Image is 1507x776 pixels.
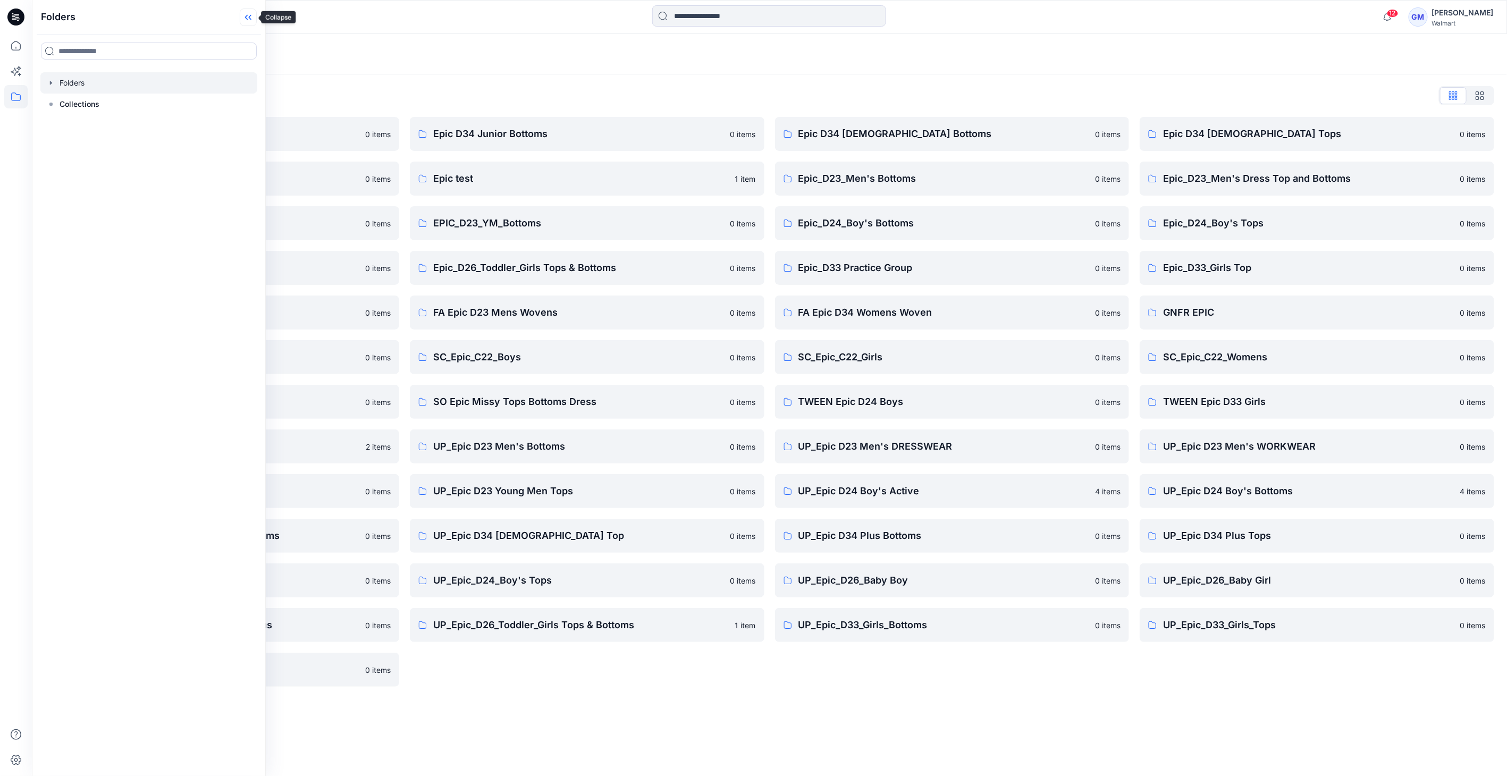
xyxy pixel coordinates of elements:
[1140,563,1494,597] a: UP_Epic_D26_Baby Girl0 items
[1140,429,1494,463] a: UP_Epic D23 Men's WORKWEAR0 items
[775,474,1130,508] a: UP_Epic D24 Boy's Active4 items
[775,296,1130,330] a: FA Epic D34 Womens Woven0 items
[1095,173,1121,184] p: 0 items
[798,394,1089,409] p: TWEEN Epic D24 Boys
[730,307,756,318] p: 0 items
[1140,385,1494,419] a: TWEEN Epic D33 Girls0 items
[1163,484,1454,499] p: UP_Epic D24 Boy's Bottoms
[410,162,764,196] a: Epic test1 item
[410,117,764,151] a: Epic D34 Junior Bottoms0 items
[1460,620,1486,631] p: 0 items
[1140,608,1494,642] a: UP_Epic_D33_Girls_Tops0 items
[735,173,756,184] p: 1 item
[365,263,391,274] p: 0 items
[433,305,724,320] p: FA Epic D23 Mens Wovens
[365,397,391,408] p: 0 items
[365,352,391,363] p: 0 items
[1432,6,1494,19] div: [PERSON_NAME]
[1387,9,1399,18] span: 12
[365,664,391,676] p: 0 items
[433,394,724,409] p: SO Epic Missy Tops Bottoms Dress
[433,618,729,632] p: UP_Epic_D26_Toddler_Girls Tops & Bottoms
[1460,352,1486,363] p: 0 items
[365,129,391,140] p: 0 items
[1460,307,1486,318] p: 0 items
[365,575,391,586] p: 0 items
[798,350,1089,365] p: SC_Epic_C22_Girls
[775,519,1130,553] a: UP_Epic D34 Plus Bottoms0 items
[410,296,764,330] a: FA Epic D23 Mens Wovens0 items
[410,608,764,642] a: UP_Epic_D26_Toddler_Girls Tops & Bottoms1 item
[1095,218,1121,229] p: 0 items
[1460,575,1486,586] p: 0 items
[730,263,756,274] p: 0 items
[1140,474,1494,508] a: UP_Epic D24 Boy's Bottoms4 items
[798,439,1089,454] p: UP_Epic D23 Men's DRESSWEAR
[410,385,764,419] a: SO Epic Missy Tops Bottoms Dress0 items
[410,206,764,240] a: EPIC_D23_YM_Bottoms0 items
[433,439,724,454] p: UP_Epic D23 Men's Bottoms
[730,352,756,363] p: 0 items
[1163,573,1454,588] p: UP_Epic_D26_Baby Girl
[410,563,764,597] a: UP_Epic_D24_Boy's Tops0 items
[775,385,1130,419] a: TWEEN Epic D24 Boys0 items
[1163,171,1454,186] p: Epic_D23_Men's Dress Top and Bottoms
[1163,126,1454,141] p: Epic D34 [DEMOGRAPHIC_DATA] Tops
[1460,218,1486,229] p: 0 items
[365,530,391,542] p: 0 items
[433,216,724,231] p: EPIC_D23_YM_Bottoms
[1095,530,1121,542] p: 0 items
[730,218,756,229] p: 0 items
[1460,129,1486,140] p: 0 items
[775,429,1130,463] a: UP_Epic D23 Men's DRESSWEAR0 items
[1460,530,1486,542] p: 0 items
[1095,352,1121,363] p: 0 items
[1140,296,1494,330] a: GNFR EPIC0 items
[798,126,1089,141] p: Epic D34 [DEMOGRAPHIC_DATA] Bottoms
[433,528,724,543] p: UP_Epic D34 [DEMOGRAPHIC_DATA] Top
[1140,117,1494,151] a: Epic D34 [DEMOGRAPHIC_DATA] Tops0 items
[366,441,391,452] p: 2 items
[365,173,391,184] p: 0 items
[730,530,756,542] p: 0 items
[775,563,1130,597] a: UP_Epic_D26_Baby Boy0 items
[730,486,756,497] p: 0 items
[433,126,724,141] p: Epic D34 Junior Bottoms
[1095,263,1121,274] p: 0 items
[1163,305,1454,320] p: GNFR EPIC
[1163,618,1454,632] p: UP_Epic_D33_Girls_Tops
[365,486,391,497] p: 0 items
[1140,251,1494,285] a: Epic_D33_Girls Top0 items
[410,340,764,374] a: SC_Epic_C22_Boys0 items
[1163,350,1454,365] p: SC_Epic_C22_Womens
[433,171,729,186] p: Epic test
[1095,307,1121,318] p: 0 items
[1140,340,1494,374] a: SC_Epic_C22_Womens0 items
[798,171,1089,186] p: Epic_D23_Men's Bottoms
[1095,129,1121,140] p: 0 items
[410,429,764,463] a: UP_Epic D23 Men's Bottoms0 items
[1095,575,1121,586] p: 0 items
[798,528,1089,543] p: UP_Epic D34 Plus Bottoms
[798,260,1089,275] p: Epic_D33 Practice Group
[730,575,756,586] p: 0 items
[1163,528,1454,543] p: UP_Epic D34 Plus Tops
[1095,486,1121,497] p: 4 items
[798,216,1089,231] p: Epic_D24_Boy's Bottoms
[730,441,756,452] p: 0 items
[60,98,99,111] p: Collections
[730,129,756,140] p: 0 items
[1095,441,1121,452] p: 0 items
[433,573,724,588] p: UP_Epic_D24_Boy's Tops
[775,206,1130,240] a: Epic_D24_Boy's Bottoms0 items
[730,397,756,408] p: 0 items
[1163,260,1454,275] p: Epic_D33_Girls Top
[410,519,764,553] a: UP_Epic D34 [DEMOGRAPHIC_DATA] Top0 items
[775,251,1130,285] a: Epic_D33 Practice Group0 items
[1163,216,1454,231] p: Epic_D24_Boy's Tops
[410,474,764,508] a: UP_Epic D23 Young Men Tops0 items
[1095,620,1121,631] p: 0 items
[798,305,1089,320] p: FA Epic D34 Womens Woven
[1460,397,1486,408] p: 0 items
[775,117,1130,151] a: Epic D34 [DEMOGRAPHIC_DATA] Bottoms0 items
